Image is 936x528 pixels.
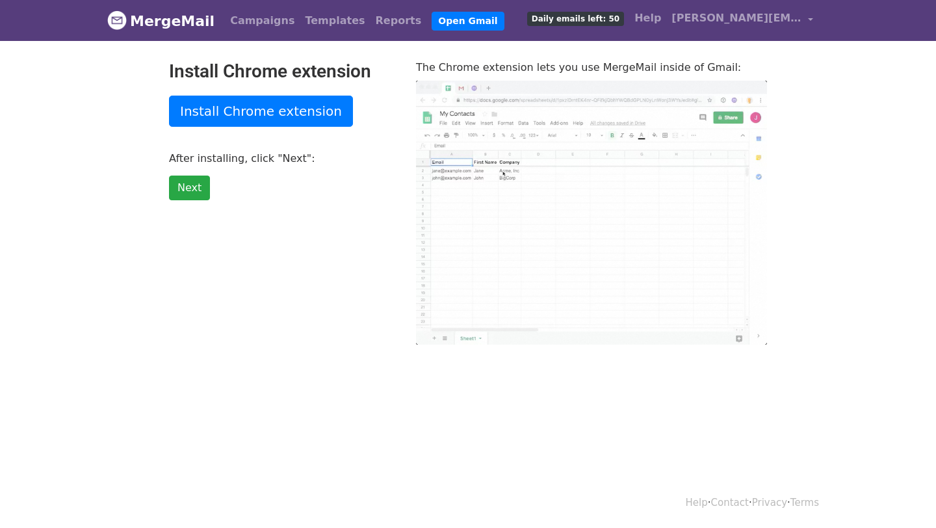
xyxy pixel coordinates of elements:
a: Open Gmail [432,12,504,31]
a: Terms [790,497,819,508]
a: MergeMail [107,7,214,34]
a: Templates [300,8,370,34]
span: Daily emails left: 50 [527,12,624,26]
a: Reports [370,8,427,34]
a: Campaigns [225,8,300,34]
a: Next [169,176,210,200]
p: After installing, click "Next": [169,152,396,165]
a: Install Chrome extension [169,96,353,127]
h2: Install Chrome extension [169,60,396,83]
a: Contact [711,497,749,508]
a: Help [686,497,708,508]
a: Privacy [752,497,787,508]
img: MergeMail logo [107,10,127,30]
p: The Chrome extension lets you use MergeMail inside of Gmail: [416,60,767,74]
a: [PERSON_NAME][EMAIL_ADDRESS][DOMAIN_NAME] [666,5,818,36]
a: Help [629,5,666,31]
a: Daily emails left: 50 [522,5,629,31]
span: [PERSON_NAME][EMAIL_ADDRESS][DOMAIN_NAME] [671,10,801,26]
iframe: Chat Widget [871,466,936,528]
